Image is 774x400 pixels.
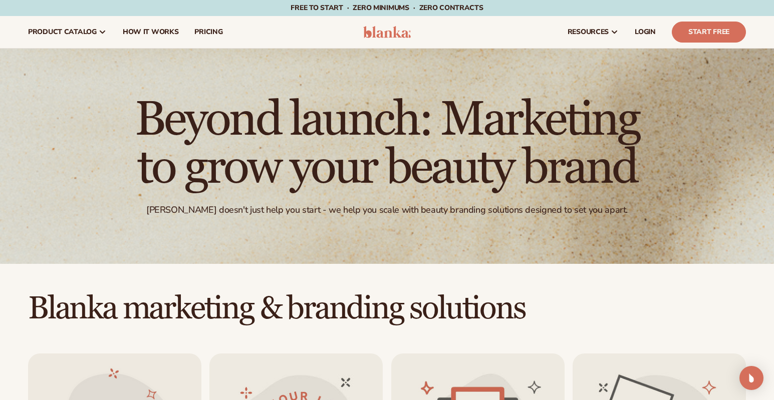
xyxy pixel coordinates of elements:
[739,366,763,390] div: Open Intercom Messenger
[123,28,179,36] span: How It Works
[627,16,664,48] a: LOGIN
[560,16,627,48] a: resources
[672,22,746,43] a: Start Free
[115,16,187,48] a: How It Works
[291,3,483,13] span: Free to start · ZERO minimums · ZERO contracts
[28,28,97,36] span: product catalog
[194,28,222,36] span: pricing
[112,96,663,192] h1: Beyond launch: Marketing to grow your beauty brand
[20,16,115,48] a: product catalog
[146,204,628,216] div: [PERSON_NAME] doesn't just help you start - we help you scale with beauty branding solutions desi...
[186,16,230,48] a: pricing
[568,28,609,36] span: resources
[363,26,411,38] img: logo
[635,28,656,36] span: LOGIN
